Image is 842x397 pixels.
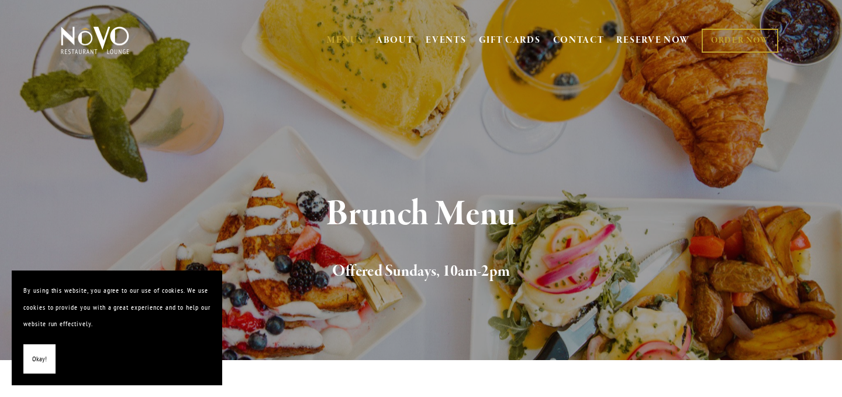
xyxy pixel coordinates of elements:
[376,35,414,46] a: ABOUT
[23,344,56,374] button: Okay!
[80,196,762,234] h1: Brunch Menu
[12,271,222,385] section: Cookie banner
[23,282,210,333] p: By using this website, you agree to our use of cookies. We use cookies to provide you with a grea...
[327,35,364,46] a: MENUS
[426,35,466,46] a: EVENTS
[58,26,132,55] img: Novo Restaurant &amp; Lounge
[80,259,762,284] h2: Offered Sundays, 10am-2pm
[616,29,690,52] a: RESERVE NOW
[32,351,47,368] span: Okay!
[479,29,541,52] a: GIFT CARDS
[553,29,605,52] a: CONTACT
[702,29,778,53] a: ORDER NOW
